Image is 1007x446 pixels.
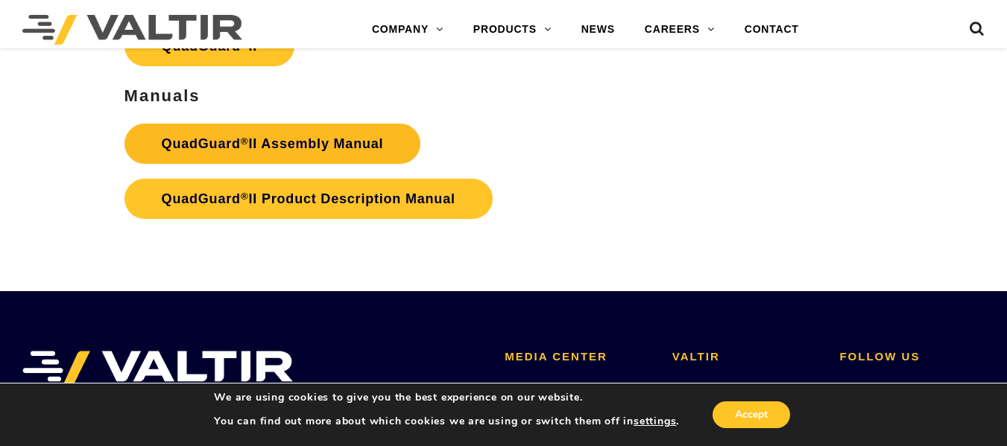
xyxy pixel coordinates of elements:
strong: QuadGuard II Assembly Manual [162,136,384,151]
button: settings [634,415,676,428]
a: PRODUCTS [458,15,566,45]
button: Accept [713,401,790,428]
h2: VALTIR [672,351,818,363]
p: You can find out more about which cookies we are using or switch them off in . [214,415,679,428]
a: CAREERS [630,15,730,45]
a: CONTACT US [672,380,750,393]
a: CONTACT [730,15,814,45]
img: Valtir [22,15,242,45]
sup: ® [241,191,249,202]
img: VALTIR [22,351,293,388]
h2: FOLLOW US [839,351,985,363]
h2: MEDIA CENTER [505,351,650,363]
p: We are using cookies to give you the best experience on our website. [214,391,679,404]
sup: ® [241,136,249,147]
strong: QuadGuard II Product Description Manual [162,191,455,206]
a: VALTIR NEWS [505,380,585,393]
a: QuadGuard®II Assembly Manual [124,124,421,164]
a: COMPANY [357,15,458,45]
a: QuadGuard®II Product Description Manual [124,179,493,219]
strong: Manuals [124,86,201,105]
a: NEWS [566,15,630,45]
a: LINKEDIN [839,380,896,393]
